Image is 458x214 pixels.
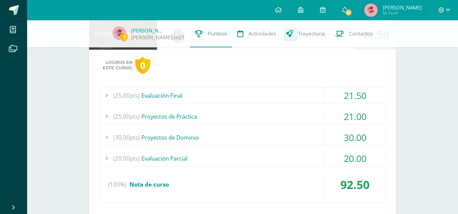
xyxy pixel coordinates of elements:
span: (25.00pts) [113,109,140,124]
span: 7 [120,33,128,41]
span: (20.00pts) [113,151,140,166]
div: Proyectos de Dominio [100,130,385,145]
div: 21.50 [324,88,385,103]
a: Trayectoria [281,20,330,47]
div: 20.00 [324,151,385,166]
div: 21.00 [324,109,385,124]
div: Evaluación Parcial [100,151,385,166]
span: (25.00pts) [113,88,140,103]
div: 92.50 [324,172,385,197]
span: Nota de curso [130,181,169,188]
span: Mi Perfil [383,10,422,16]
img: c0eb676bdbe1978448993a07a0686fd3.png [364,3,378,17]
span: 6 [345,9,352,16]
img: c0eb676bdbe1978448993a07a0686fd3.png [113,26,126,40]
a: Contactos [330,20,378,47]
a: Punteos [190,20,232,47]
a: [PERSON_NAME].m21 [131,34,185,41]
span: Punteos [208,30,227,37]
a: Actividades [232,20,281,47]
span: Logros en este curso: [103,60,133,71]
span: Trayectoria [298,30,325,37]
span: [PERSON_NAME] [383,4,422,11]
div: 30.00 [324,130,385,145]
div: Proyectos de Práctica [100,109,385,124]
span: Actividades [248,30,276,37]
span: (100%) [108,172,126,197]
a: [PERSON_NAME] [131,27,165,34]
span: Contactos [349,30,373,37]
div: Evaluación Final [100,88,385,103]
div: 0 [135,57,150,74]
span: (30.00pts) [113,130,140,145]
